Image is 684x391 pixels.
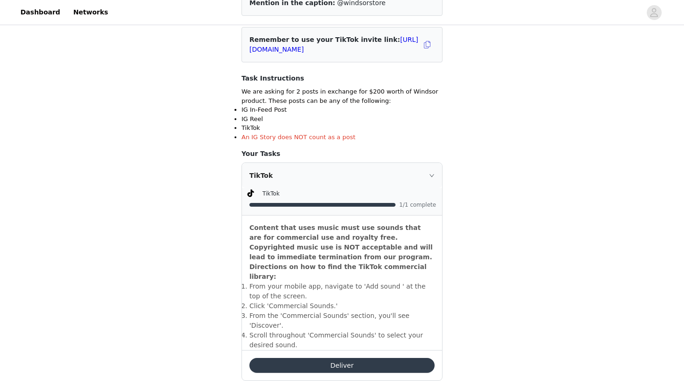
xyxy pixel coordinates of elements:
span: Remember to use your TikTok invite link: [249,36,418,53]
i: icon: right [429,173,435,178]
li: ​From the 'Commercial Sounds' section, you'll see 'Discover'. [249,311,435,330]
span: TikTok [262,190,280,197]
button: Deliver [249,358,435,373]
li: ​From your mobile app, navigate to 'Add sound ' at the top of the screen. [249,282,435,301]
h4: Task Instructions [241,74,443,83]
li: TikTok [241,123,443,133]
div: icon: rightTikTok [242,163,442,188]
div: avatar [650,5,658,20]
a: Dashboard [15,2,66,23]
a: Networks [67,2,114,23]
li: IG Reel [241,115,443,124]
span: 1/1 complete [399,202,436,208]
li: ​Click 'Commercial Sounds.' [249,301,435,311]
span: An IG Story does NOT count as a post [241,134,355,141]
li: IG In-Feed Post [241,105,443,115]
h4: Your Tasks [241,149,443,159]
li: ​Scroll throughout 'Commercial Sounds' to select your desired sound. [249,330,435,350]
strong: Content that uses music must use sounds that are for commercial use and royalty free. Copyrighted... [249,224,433,280]
p: We are asking for 2 posts in exchange for $200 worth of Windsor product. These posts can be any o... [241,87,443,105]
